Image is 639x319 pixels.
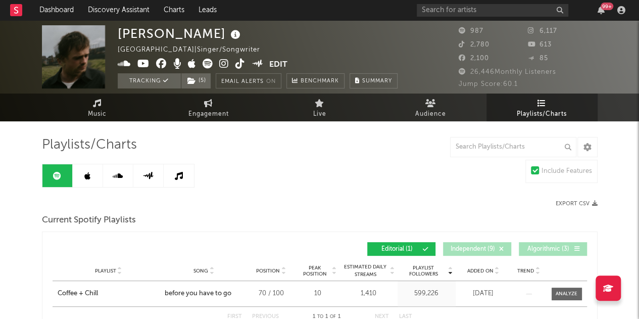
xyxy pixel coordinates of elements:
span: Playlist [95,268,116,274]
a: Music [42,94,153,121]
div: 99 + [601,3,613,10]
div: 1,410 [342,289,395,299]
span: Song [193,268,208,274]
span: Music [88,108,107,120]
button: Edit [269,59,287,71]
div: Include Features [542,165,592,177]
span: Current Spotify Playlists [42,214,136,226]
span: Editorial ( 1 ) [374,246,420,252]
div: 599,226 [400,289,453,299]
div: [GEOGRAPHIC_DATA] | Singer/Songwriter [118,44,272,56]
button: Export CSV [556,201,598,207]
button: Summary [350,73,398,88]
span: 987 [459,28,483,34]
a: Playlists/Charts [486,94,598,121]
span: Playlists/Charts [517,108,567,120]
a: Audience [375,94,486,121]
span: 613 [528,41,552,48]
input: Search Playlists/Charts [450,137,576,157]
div: before you have to go [165,289,231,299]
div: [DATE] [458,289,509,299]
span: Algorithmic ( 3 ) [525,246,572,252]
span: Added On [467,268,494,274]
span: to [317,314,323,319]
span: Engagement [188,108,229,120]
a: Benchmark [286,73,345,88]
div: 70 / 100 [249,289,294,299]
span: 85 [528,55,548,62]
input: Search for artists [417,4,568,17]
span: of [330,314,336,319]
a: Live [264,94,375,121]
span: Trend [517,268,534,274]
span: Peak Position [299,265,331,277]
span: Independent ( 9 ) [450,246,496,252]
button: Email AlertsOn [216,73,281,88]
a: Coffee + Chill [58,289,160,299]
span: Jump Score: 60.1 [459,81,518,87]
span: Position [256,268,280,274]
span: 26,446 Monthly Listeners [459,69,556,75]
button: Independent(9) [443,242,511,256]
button: Algorithmic(3) [519,242,587,256]
span: ( 5 ) [181,73,211,88]
span: Audience [415,108,446,120]
span: 2,780 [459,41,489,48]
div: [PERSON_NAME] [118,25,243,42]
button: Editorial(1) [367,242,435,256]
button: (5) [181,73,211,88]
span: 2,100 [459,55,489,62]
span: Summary [362,78,392,84]
span: Live [313,108,326,120]
span: Playlist Followers [400,265,447,277]
a: Engagement [153,94,264,121]
button: Tracking [118,73,181,88]
span: Playlists/Charts [42,139,137,151]
button: 99+ [598,6,605,14]
span: Benchmark [301,75,339,87]
span: Estimated Daily Streams [342,263,389,279]
span: 6,117 [528,28,557,34]
em: On [266,79,276,84]
div: 10 [299,289,337,299]
div: Coffee + Chill [58,289,98,299]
